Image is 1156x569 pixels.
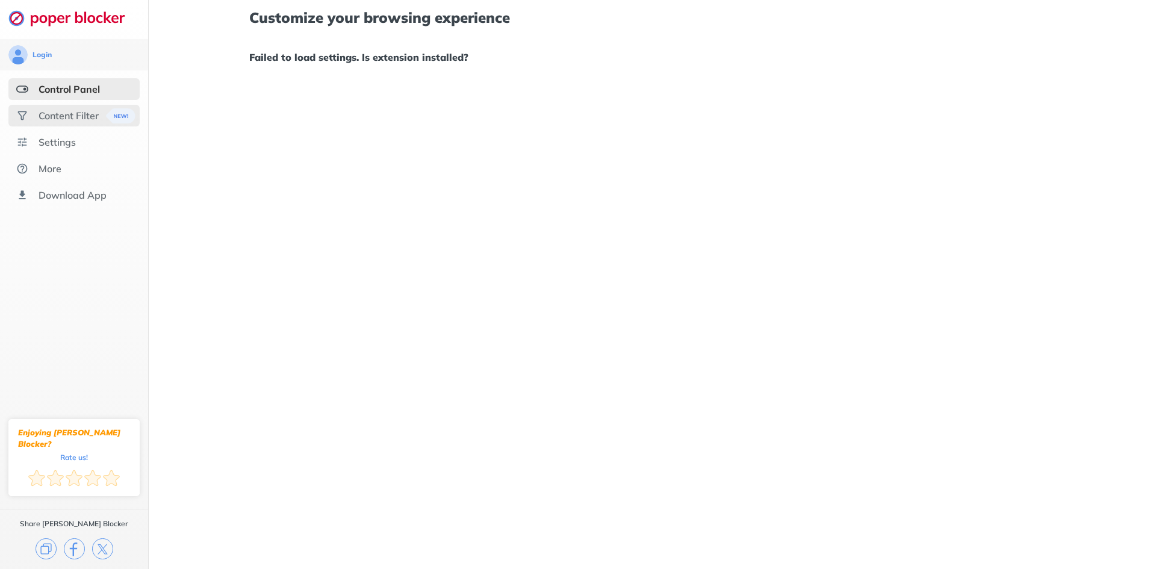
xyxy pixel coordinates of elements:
[8,45,28,64] img: avatar.svg
[36,538,57,559] img: copy.svg
[16,110,28,122] img: social.svg
[16,83,28,95] img: features-selected.svg
[8,10,138,26] img: logo-webpage.svg
[39,110,99,122] div: Content Filter
[92,538,113,559] img: x.svg
[20,519,128,529] div: Share [PERSON_NAME] Blocker
[39,189,107,201] div: Download App
[16,163,28,175] img: about.svg
[105,108,135,123] img: menuBanner.svg
[249,10,1055,25] h1: Customize your browsing experience
[18,427,130,450] div: Enjoying [PERSON_NAME] Blocker?
[60,455,88,460] div: Rate us!
[39,83,100,95] div: Control Panel
[33,50,52,60] div: Login
[64,538,85,559] img: facebook.svg
[249,49,1055,65] h1: Failed to load settings. Is extension installed?
[39,163,61,175] div: More
[16,136,28,148] img: settings.svg
[39,136,76,148] div: Settings
[16,189,28,201] img: download-app.svg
